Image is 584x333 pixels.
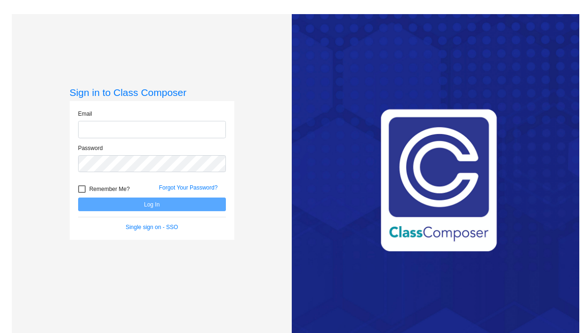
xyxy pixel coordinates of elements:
label: Email [78,110,92,118]
button: Log In [78,198,226,211]
label: Password [78,144,103,152]
a: Single sign on - SSO [126,224,178,230]
span: Remember Me? [89,183,130,195]
h3: Sign in to Class Composer [70,87,234,98]
a: Forgot Your Password? [159,184,218,191]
